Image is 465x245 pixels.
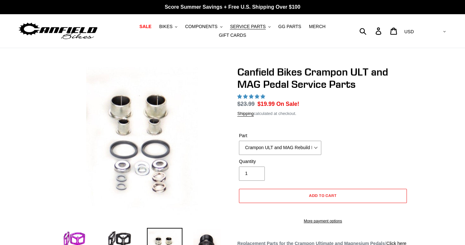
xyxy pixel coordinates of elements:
[159,24,172,29] span: BIKES
[185,24,217,29] span: COMPONENTS
[239,189,407,203] button: Add to cart
[309,24,325,29] span: MERCH
[239,132,321,139] label: Part
[230,24,265,29] span: SERVICE PARTS
[216,31,250,40] a: GIFT CARDS
[237,110,408,117] div: calculated at checkout.
[139,24,151,29] span: SALE
[227,22,274,31] button: SERVICE PARTS
[239,158,321,165] label: Quantity
[237,101,255,107] s: $23.99
[275,22,305,31] a: GG PARTS
[182,22,225,31] button: COMPONENTS
[18,21,98,41] img: Canfield Bikes
[309,193,337,198] span: Add to cart
[257,101,275,107] span: $19.99
[278,24,301,29] span: GG PARTS
[219,33,246,38] span: GIFT CARDS
[239,218,407,224] a: More payment options
[306,22,329,31] a: MERCH
[156,22,181,31] button: BIKES
[237,66,408,91] h1: Canfield Bikes Crampon ULT and MAG Pedal Service Parts
[363,24,379,38] input: Search
[237,94,266,99] span: 5.00 stars
[276,100,299,108] span: On Sale!
[86,67,198,215] img: Canfield Bikes Crampon ULT and MAG Pedal Service Parts
[136,22,155,31] a: SALE
[237,111,254,117] a: Shipping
